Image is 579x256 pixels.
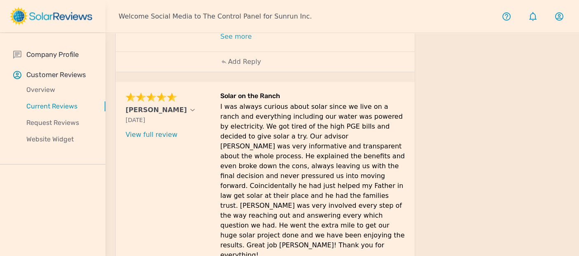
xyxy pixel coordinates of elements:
a: Overview [13,82,105,98]
span: [DATE] [126,117,145,123]
a: Current Reviews [13,98,105,115]
p: Welcome Social Media to The Control Panel for Sunrun Inc. [119,12,312,21]
p: Add Reply [228,57,261,67]
p: Company Profile [26,49,79,60]
a: View full review [126,131,177,139]
p: [PERSON_NAME] [126,105,187,115]
p: Website Widget [13,134,105,144]
p: Request Reviews [13,118,105,128]
a: Request Reviews [13,115,105,131]
p: Customer Reviews [26,70,86,80]
p: See more [220,32,405,42]
p: Overview [13,85,105,95]
h6: Solar on the Ranch [220,92,405,102]
p: Current Reviews [13,101,105,111]
a: Website Widget [13,131,105,148]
